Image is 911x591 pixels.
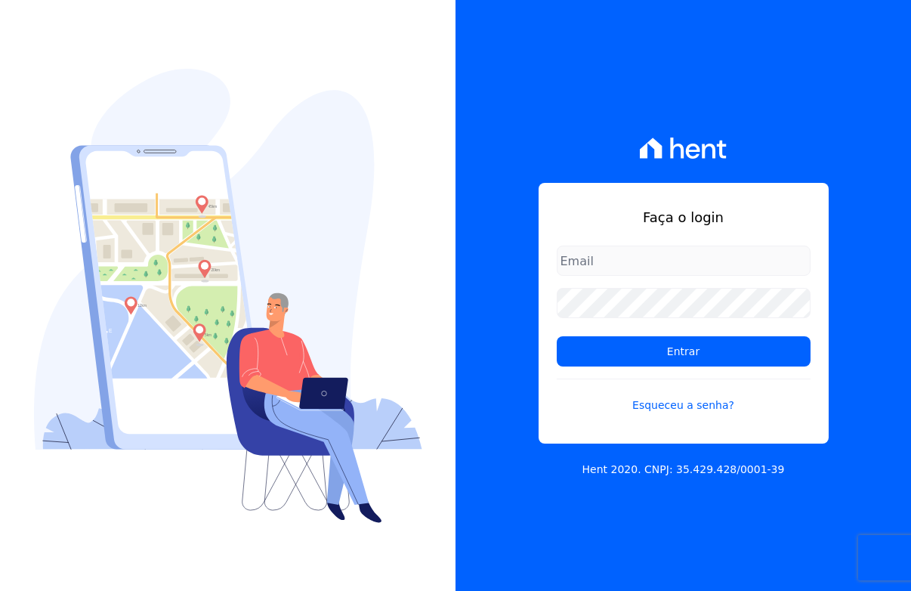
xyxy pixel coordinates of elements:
h1: Faça o login [557,207,811,227]
input: Email [557,246,811,276]
p: Hent 2020. CNPJ: 35.429.428/0001-39 [582,462,785,478]
img: Login [34,69,422,523]
input: Entrar [557,336,811,367]
a: Esqueceu a senha? [557,379,811,413]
